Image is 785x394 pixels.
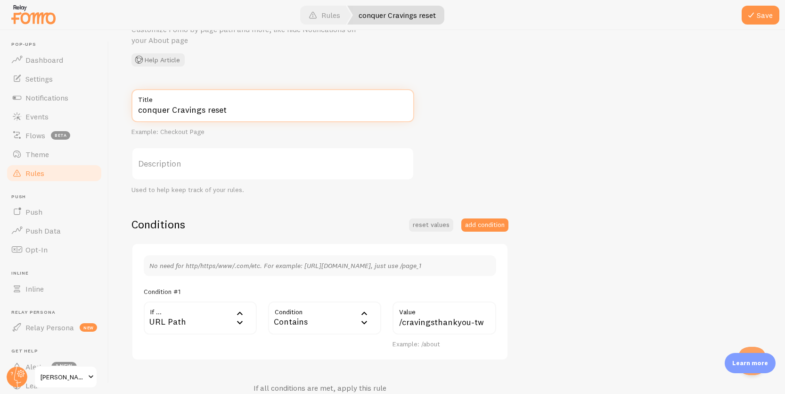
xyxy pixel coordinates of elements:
a: Dashboard [6,50,103,69]
p: No need for http/https/www/.com/etc. For example: [URL][DOMAIN_NAME], just use /page_1 [149,261,491,270]
button: Help Article [131,53,185,67]
p: Customize Fomo by page path and more, like hide Notifications on your About page [131,24,358,46]
label: Description [131,147,414,180]
div: Example: Checkout Page [131,128,414,136]
span: beta [51,131,70,140]
span: Push Data [25,226,61,235]
h2: Conditions [131,217,185,232]
span: Settings [25,74,53,84]
span: new [80,323,97,332]
span: Relay Persona [11,310,103,316]
button: add condition [461,218,508,232]
div: URL Path [144,302,257,335]
img: fomo-relay-logo-orange.svg [10,2,57,26]
a: Rules [6,164,103,183]
span: Inline [11,270,103,277]
span: Flows [25,131,45,140]
p: Learn more [732,359,768,368]
div: Example: /about [392,340,496,349]
span: Theme [25,150,49,159]
iframe: Help Scout Beacon - Open [738,347,766,375]
div: Learn more [725,353,776,373]
div: Used to help keep track of your rules. [131,186,414,194]
a: Push Data [6,221,103,240]
h4: If all conditions are met, apply this rule [253,383,386,393]
span: Push [25,207,42,217]
span: [PERSON_NAME] Kajabi [41,371,85,383]
a: Alerts 1 new [6,357,103,376]
a: Events [6,107,103,126]
a: Notifications [6,88,103,107]
span: 1 new [51,362,77,371]
span: Relay Persona [25,323,74,332]
a: Theme [6,145,103,164]
a: Flows beta [6,126,103,145]
div: Contains [268,302,381,335]
span: Inline [25,284,44,293]
span: Push [11,194,103,200]
span: Rules [25,168,44,178]
span: Pop-ups [11,42,103,48]
span: Get Help [11,348,103,354]
a: Relay Persona new [6,318,103,337]
span: Alerts [25,362,46,371]
a: Settings [6,69,103,88]
a: [PERSON_NAME] Kajabi [34,366,98,388]
h5: Condition #1 [144,287,180,296]
span: Events [25,112,49,121]
button: reset values [409,218,453,232]
span: Dashboard [25,55,63,65]
a: Inline [6,279,103,298]
label: Value [392,302,496,318]
a: Push [6,202,103,221]
label: Title [131,89,414,105]
a: Opt-In [6,240,103,259]
span: Notifications [25,93,68,102]
span: Opt-In [25,245,48,254]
